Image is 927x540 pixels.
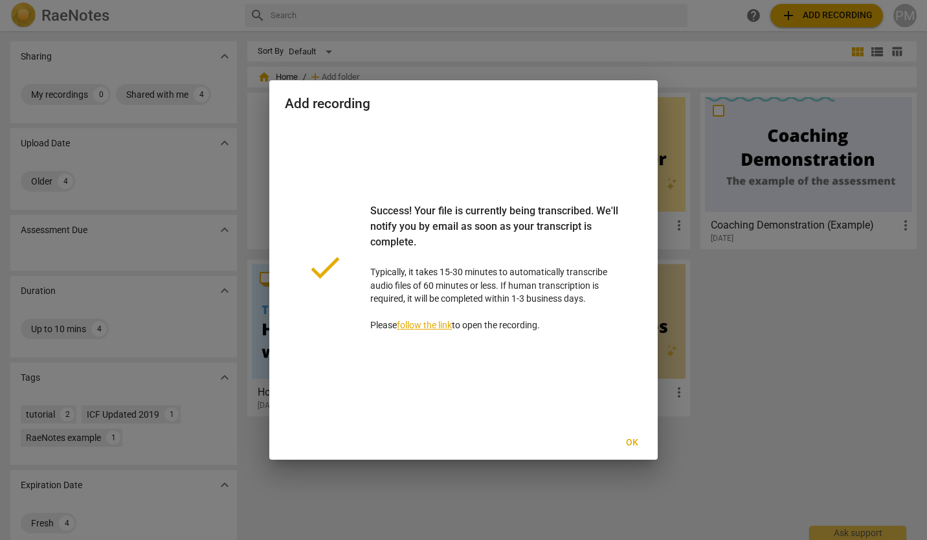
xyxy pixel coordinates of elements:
span: Ok [621,436,642,449]
h2: Add recording [285,96,642,112]
div: Success! Your file is currently being transcribed. We'll notify you by email as soon as your tran... [370,203,621,265]
p: Typically, it takes 15-30 minutes to automatically transcribe audio files of 60 minutes or less. ... [370,203,621,332]
span: done [306,248,344,287]
a: follow the link [397,320,452,330]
